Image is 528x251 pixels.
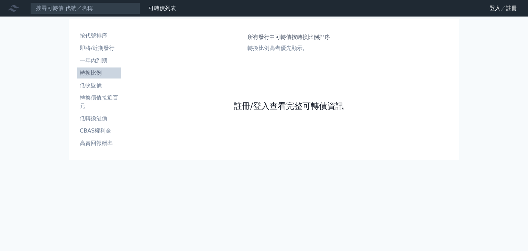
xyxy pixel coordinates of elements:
h1: 所有發行中可轉債按轉換比例排序 [247,33,330,41]
a: 一年內到期 [77,55,121,66]
a: 可轉債列表 [148,5,176,11]
li: 轉換比例 [77,69,121,77]
a: 轉換比例 [77,67,121,79]
a: 高賣回報酬率 [77,138,121,149]
input: 搜尋可轉債 代號／名稱 [30,2,140,14]
a: 註冊/登入查看完整可轉債資訊 [234,101,344,112]
a: 即將/近期發行 [77,43,121,54]
li: 低轉換溢價 [77,114,121,123]
a: 轉換價值接近百元 [77,92,121,112]
li: 高賣回報酬率 [77,139,121,147]
a: CBAS權利金 [77,125,121,136]
li: 即將/近期發行 [77,44,121,52]
a: 低轉換溢價 [77,113,121,124]
a: 登入／註冊 [484,3,522,14]
li: 一年內到期 [77,56,121,65]
li: 低收盤價 [77,81,121,90]
a: 按代號排序 [77,30,121,41]
li: CBAS權利金 [77,127,121,135]
li: 按代號排序 [77,32,121,40]
a: 低收盤價 [77,80,121,91]
li: 轉換價值接近百元 [77,94,121,110]
p: 轉換比例高者優先顯示。 [247,44,330,52]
